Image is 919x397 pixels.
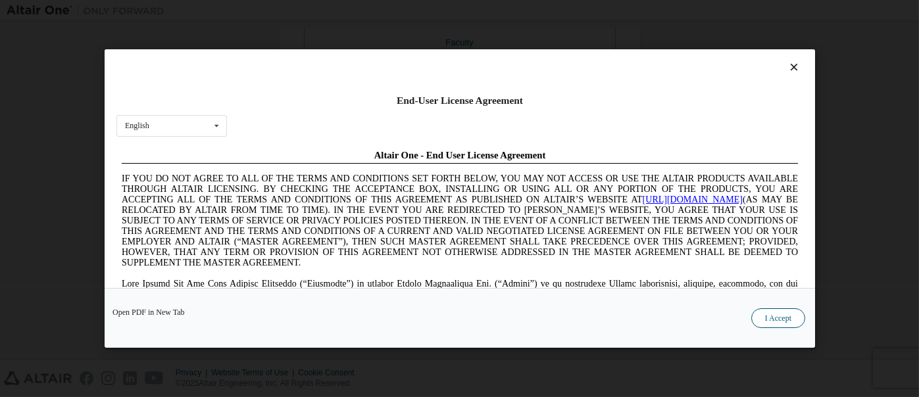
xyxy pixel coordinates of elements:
[526,50,626,60] a: [URL][DOMAIN_NAME]
[112,308,185,316] a: Open PDF in New Tab
[258,5,430,16] span: Altair One - End User License Agreement
[116,94,803,107] div: End-User License Agreement
[125,122,149,129] div: English
[5,29,682,123] span: IF YOU DO NOT AGREE TO ALL OF THE TERMS AND CONDITIONS SET FORTH BELOW, YOU MAY NOT ACCESS OR USE...
[5,134,682,228] span: Lore Ipsumd Sit Ame Cons Adipisc Elitseddo (“Eiusmodte”) in utlabor Etdolo Magnaaliqua Eni. (“Adm...
[751,308,805,328] button: I Accept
